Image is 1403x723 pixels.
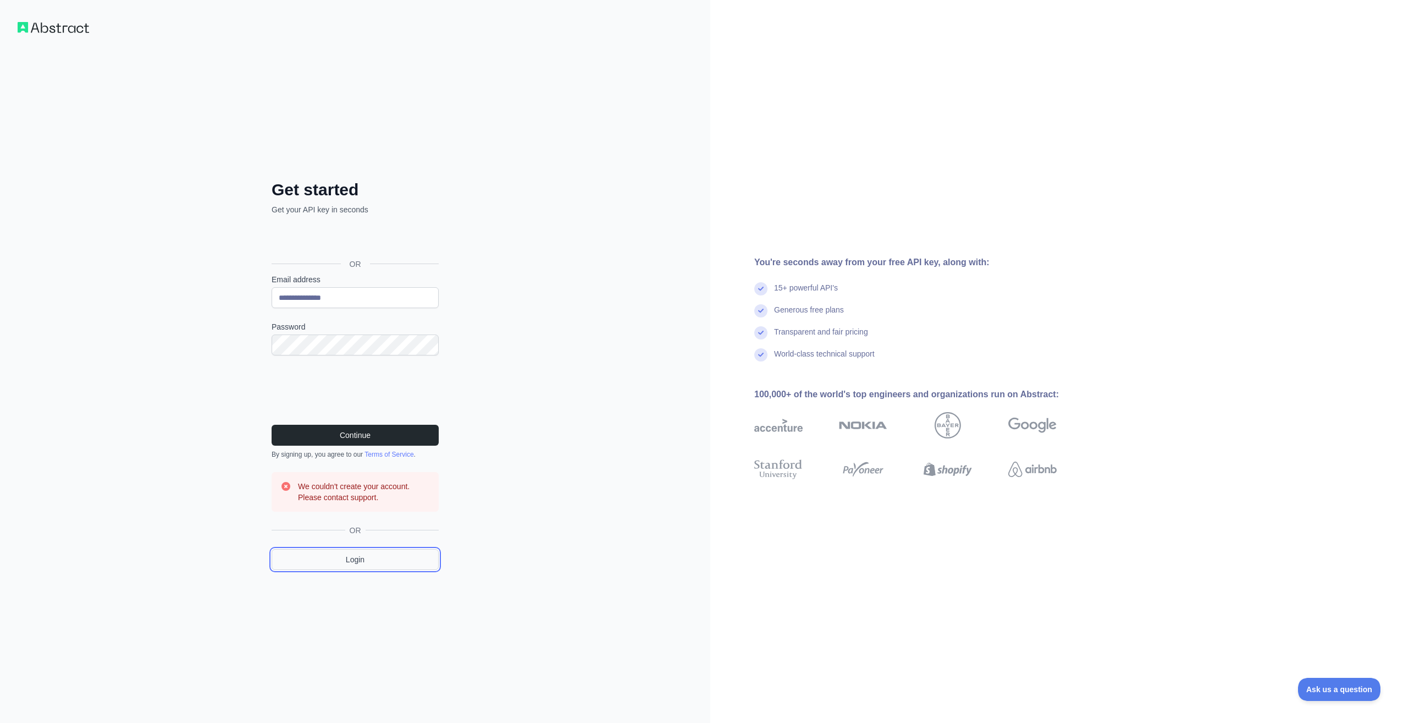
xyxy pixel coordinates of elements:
img: check mark [754,304,767,317]
div: Generous free plans [774,304,844,326]
span: OR [345,525,366,536]
h2: Get started [272,180,439,200]
p: Get your API key in seconds [272,204,439,215]
a: Terms of Service [364,451,413,458]
img: payoneer [839,457,887,481]
label: Password [272,321,439,332]
div: By signing up, you agree to our . [272,450,439,459]
div: World-class technical support [774,348,875,370]
img: check mark [754,282,767,295]
iframe: “使用 Google 账号登录”按钮 [266,227,442,251]
span: OR [341,259,370,270]
div: 15+ powerful API's [774,282,838,304]
a: Login [272,549,439,570]
img: accenture [754,412,803,439]
img: Workflow [18,22,89,33]
img: airbnb [1008,457,1057,481]
div: You're seconds away from your free API key, along with: [754,256,1092,269]
h3: We couldn't create your account. Please contact support. [298,481,430,503]
img: nokia [839,412,887,439]
img: shopify [924,457,972,481]
iframe: Toggle Customer Support [1298,678,1381,701]
img: bayer [935,412,961,439]
img: stanford university [754,457,803,481]
img: check mark [754,348,767,362]
label: Email address [272,274,439,285]
div: Transparent and fair pricing [774,326,868,348]
img: google [1008,412,1057,439]
iframe: reCAPTCHA [272,369,439,412]
div: 100,000+ of the world's top engineers and organizations run on Abstract: [754,388,1092,401]
button: Continue [272,425,439,446]
img: check mark [754,326,767,339]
